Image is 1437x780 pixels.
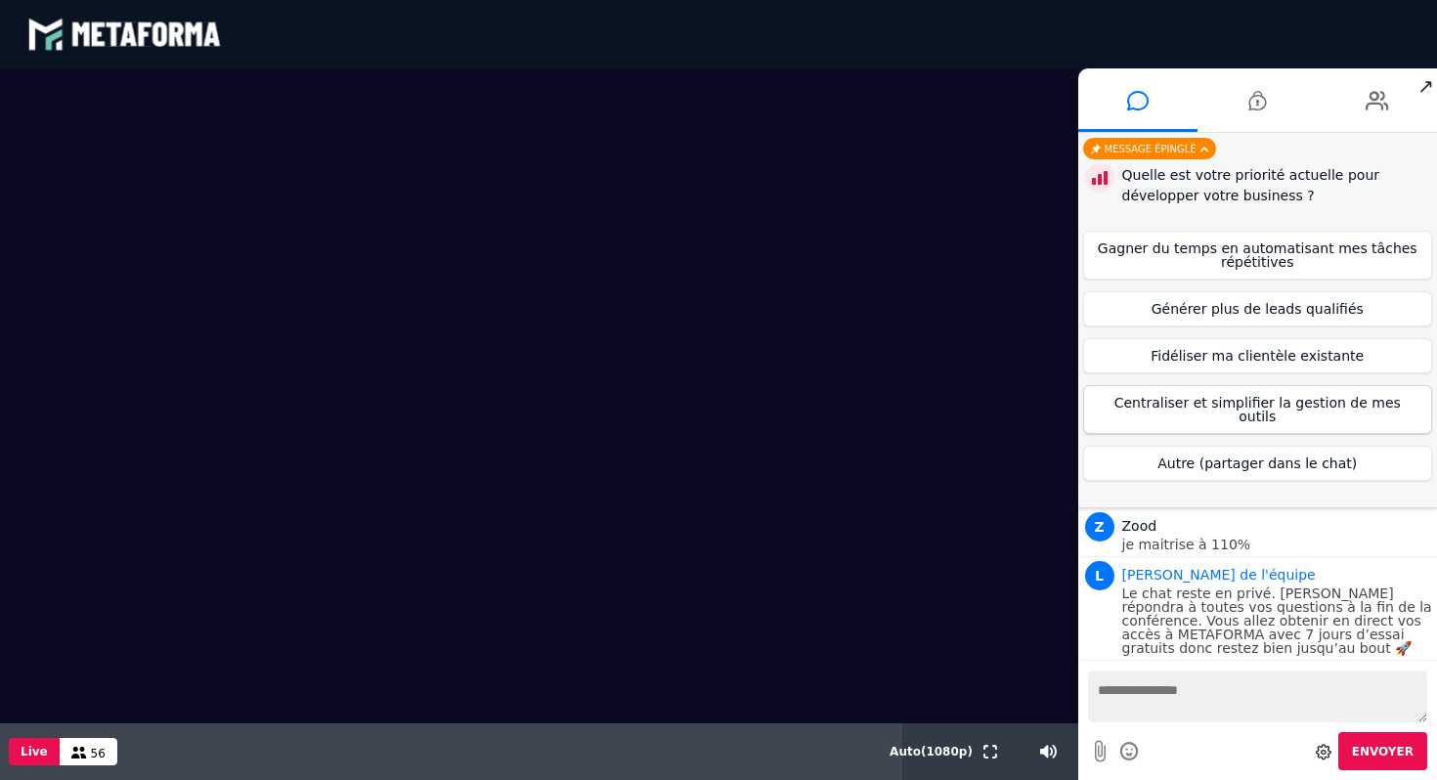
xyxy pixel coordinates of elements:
div: Quelle est votre priorité actuelle pour développer votre business ? [1122,165,1433,206]
button: Auto(1080p) [886,723,977,780]
button: Fidéliser ma clientèle existante [1083,338,1433,373]
button: Live [9,738,60,765]
button: Générer plus de leads qualifiés [1083,291,1433,326]
button: Envoyer [1338,732,1427,770]
span: 56 [91,747,106,760]
button: Gagner du temps en automatisant mes tâches répétitives [1083,231,1433,280]
p: je maitrise à 110% [1122,538,1433,551]
span: ↗ [1415,68,1437,104]
button: Autre (partager dans le chat) [1083,446,1433,481]
span: Envoyer [1352,745,1414,758]
span: Zood [1122,518,1157,534]
span: Auto ( 1080 p) [890,745,973,758]
span: Animateur [1122,567,1316,583]
span: L [1085,561,1114,590]
span: Z [1085,512,1114,542]
div: Message épinglé [1083,138,1216,159]
p: Le chat reste en privé. [PERSON_NAME] répondra à toutes vos questions à la fin de la conférence. ... [1122,586,1433,655]
button: Centraliser et simplifier la gestion de mes outils [1083,385,1433,434]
